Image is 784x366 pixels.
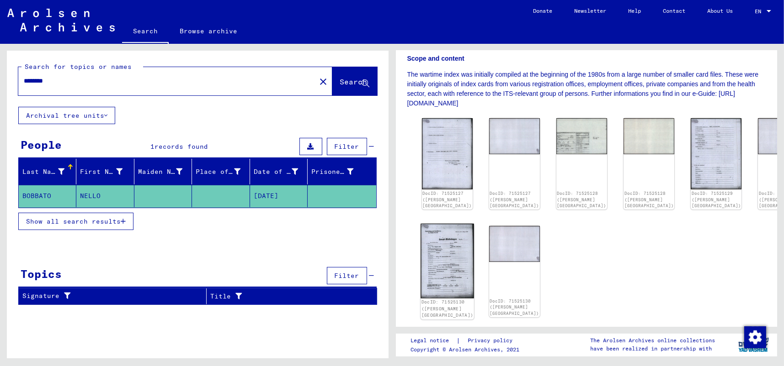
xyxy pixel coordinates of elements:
img: 002.jpg [489,118,540,154]
div: Date of Birth [254,164,309,179]
div: Last Name [22,167,64,177]
mat-header-cell: Maiden Name [134,159,192,184]
mat-cell: NELLO [76,185,134,207]
img: 002.jpg [489,226,540,262]
div: Change consent [744,326,766,348]
div: Title [210,292,359,301]
div: Last Name [22,164,76,179]
div: | [411,336,523,345]
div: First Name [80,164,133,179]
a: Search [122,20,169,44]
mat-header-cell: Date of Birth [250,159,308,184]
span: Filter [335,142,359,151]
mat-header-cell: Place of Birth [192,159,250,184]
button: Archival tree units [18,107,115,124]
span: Search [340,77,368,86]
div: First Name [80,167,122,177]
mat-header-cell: Last Name [19,159,76,184]
a: DocID: 71525127 ([PERSON_NAME][GEOGRAPHIC_DATA]) [490,191,539,208]
img: 001.jpg [691,118,741,189]
a: DocID: 71525130 ([PERSON_NAME][GEOGRAPHIC_DATA]) [421,300,473,318]
div: Prisoner # [311,167,353,177]
img: yv_logo.png [736,333,771,356]
img: Change consent [744,326,766,348]
button: Clear [314,72,332,90]
button: Filter [327,138,367,155]
p: The Arolsen Archives online collections [590,336,715,345]
div: People [21,136,62,153]
div: Place of Birth [196,164,251,179]
img: 001.jpg [421,224,474,298]
p: The wartime index was initially compiled at the beginning of the 1980s from a large number of sma... [407,70,766,108]
mat-header-cell: First Name [76,159,134,184]
div: Maiden Name [138,164,194,179]
a: Legal notice [411,336,456,345]
b: Scope and content [407,55,464,62]
div: Place of Birth [196,167,240,177]
mat-header-cell: Prisoner # [308,159,376,184]
span: 1 [150,142,155,151]
span: Filter [335,272,359,280]
button: Search [332,67,377,95]
p: have been realized in partnership with [590,345,715,353]
a: Browse archive [169,20,248,42]
img: 001.jpg [422,118,473,189]
a: DocID: 71525127 ([PERSON_NAME][GEOGRAPHIC_DATA]) [422,191,472,208]
span: Show all search results [26,217,121,225]
div: Prisoner # [311,164,365,179]
a: Privacy policy [460,336,523,345]
span: records found [155,142,208,151]
img: 001.jpg [556,118,607,154]
mat-label: Search for topics or names [25,63,132,71]
a: DocID: 71525130 ([PERSON_NAME][GEOGRAPHIC_DATA]) [490,298,539,316]
a: DocID: 71525128 ([PERSON_NAME][GEOGRAPHIC_DATA]) [557,191,606,208]
div: Signature [22,291,199,301]
div: Title [210,289,368,303]
button: Filter [327,267,367,284]
p: Copyright © Arolsen Archives, 2021 [411,345,523,354]
img: 002.jpg [624,118,674,154]
div: Signature [22,289,208,303]
button: Show all search results [18,213,133,230]
div: Topics [21,266,62,282]
span: EN [755,8,765,15]
img: Arolsen_neg.svg [7,9,115,31]
mat-cell: BOBBATO [19,185,76,207]
a: DocID: 71525129 ([PERSON_NAME][GEOGRAPHIC_DATA]) [692,191,741,208]
a: DocID: 71525128 ([PERSON_NAME][GEOGRAPHIC_DATA]) [624,191,674,208]
mat-cell: [DATE] [250,185,308,207]
mat-icon: close [318,76,329,87]
div: Maiden Name [138,167,182,177]
div: Date of Birth [254,167,298,177]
